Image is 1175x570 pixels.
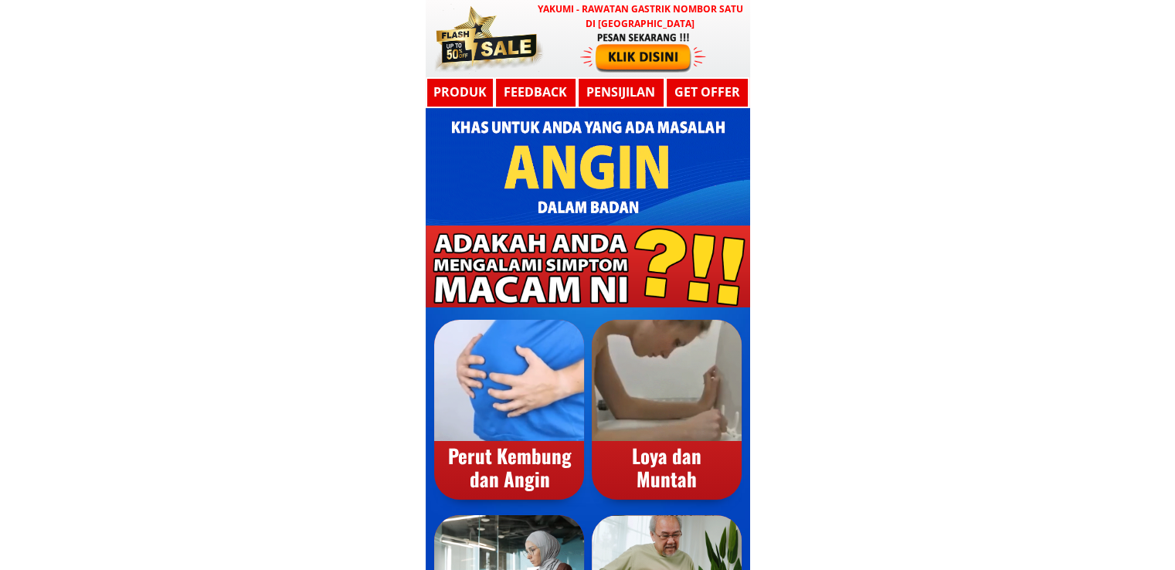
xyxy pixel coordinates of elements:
h3: Feedback [495,83,576,103]
h3: YAKUMI - Rawatan Gastrik Nombor Satu di [GEOGRAPHIC_DATA] [535,2,746,31]
h3: GET OFFER [669,83,745,103]
h3: Pensijilan [582,83,659,103]
h3: Produk [426,83,494,103]
div: Loya dan Muntah [592,444,742,490]
div: Perut Kembung dan Angin [435,444,585,490]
